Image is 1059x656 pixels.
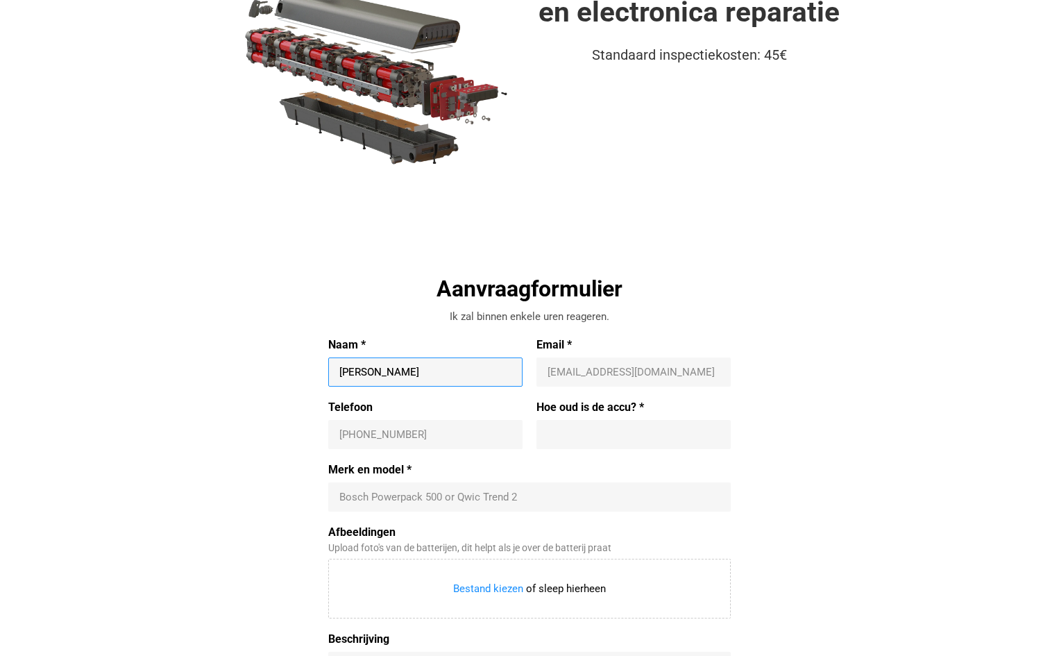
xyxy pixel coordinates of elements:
[328,338,523,352] label: Naam *
[339,428,511,441] input: +31 647493275
[548,365,720,379] input: Email *
[339,490,720,504] input: Merk en model *
[328,632,731,646] label: Beschrijving
[592,47,787,63] span: Standaard inspectiekosten: 45€
[536,401,731,414] label: Hoe oud is de accu? *
[536,338,731,352] label: Email *
[328,401,523,414] label: Telefoon
[339,365,511,379] input: Naam *
[328,310,731,324] div: Ik zal binnen enkele uren reageren.
[328,525,731,539] label: Afbeeldingen
[328,463,731,477] label: Merk en model *
[328,274,731,303] div: Aanvraagformulier
[328,542,731,554] div: Upload foto's van de batterijen, dit helpt als je over de batterij praat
